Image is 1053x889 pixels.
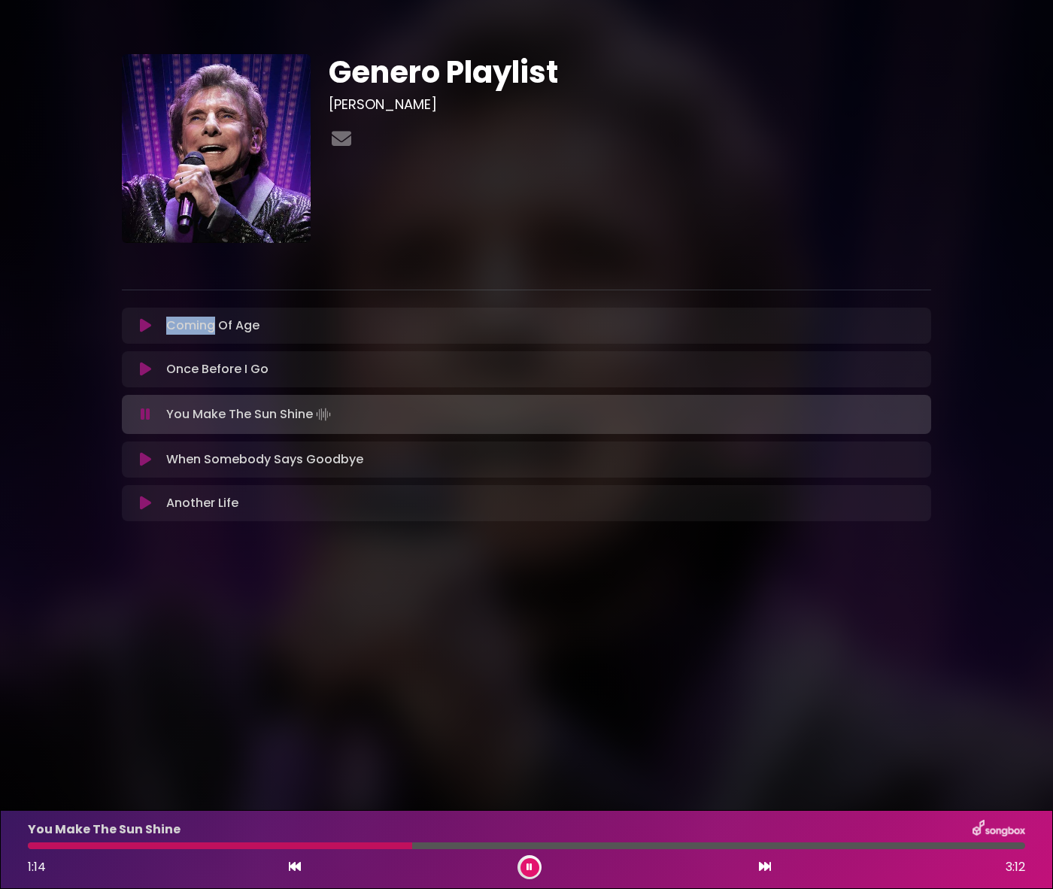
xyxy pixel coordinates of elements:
p: Coming Of Age [166,317,259,335]
p: Another Life [166,494,238,512]
h3: [PERSON_NAME] [329,96,931,113]
h1: Genero Playlist [329,54,931,90]
p: You Make The Sun Shine [166,404,334,425]
p: When Somebody Says Goodbye [166,451,363,469]
img: waveform4.gif [313,404,334,425]
img: 6qwFYesTPurQnItdpMxg [122,54,311,243]
p: Once Before I Go [166,360,269,378]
